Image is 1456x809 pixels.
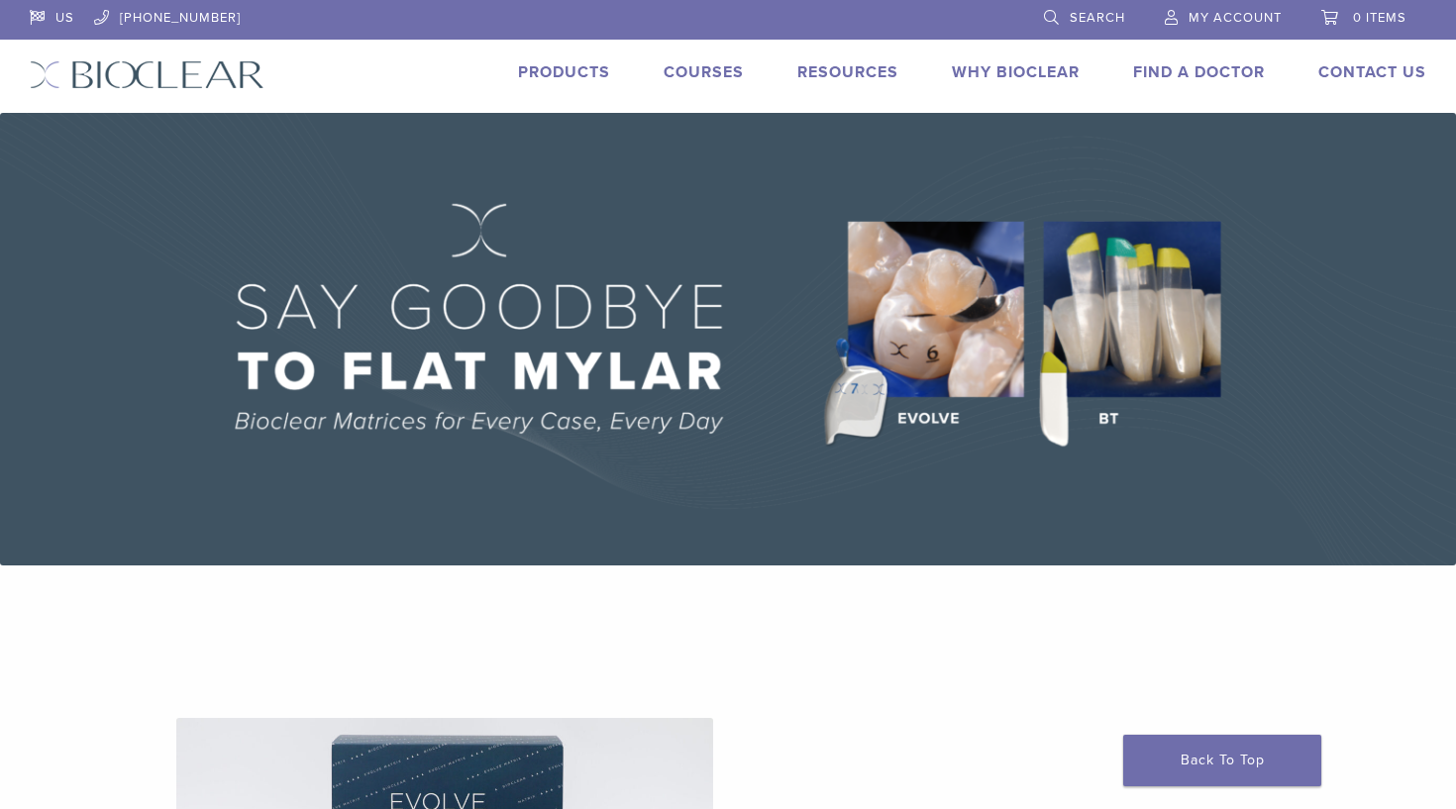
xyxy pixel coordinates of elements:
span: My Account [1189,10,1282,26]
a: Courses [664,62,744,82]
a: Back To Top [1123,735,1321,786]
a: Contact Us [1318,62,1426,82]
a: Find A Doctor [1133,62,1265,82]
span: 0 items [1353,10,1406,26]
span: Search [1070,10,1125,26]
img: Bioclear [30,60,264,89]
a: Products [518,62,610,82]
a: Resources [797,62,898,82]
a: Why Bioclear [952,62,1080,82]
